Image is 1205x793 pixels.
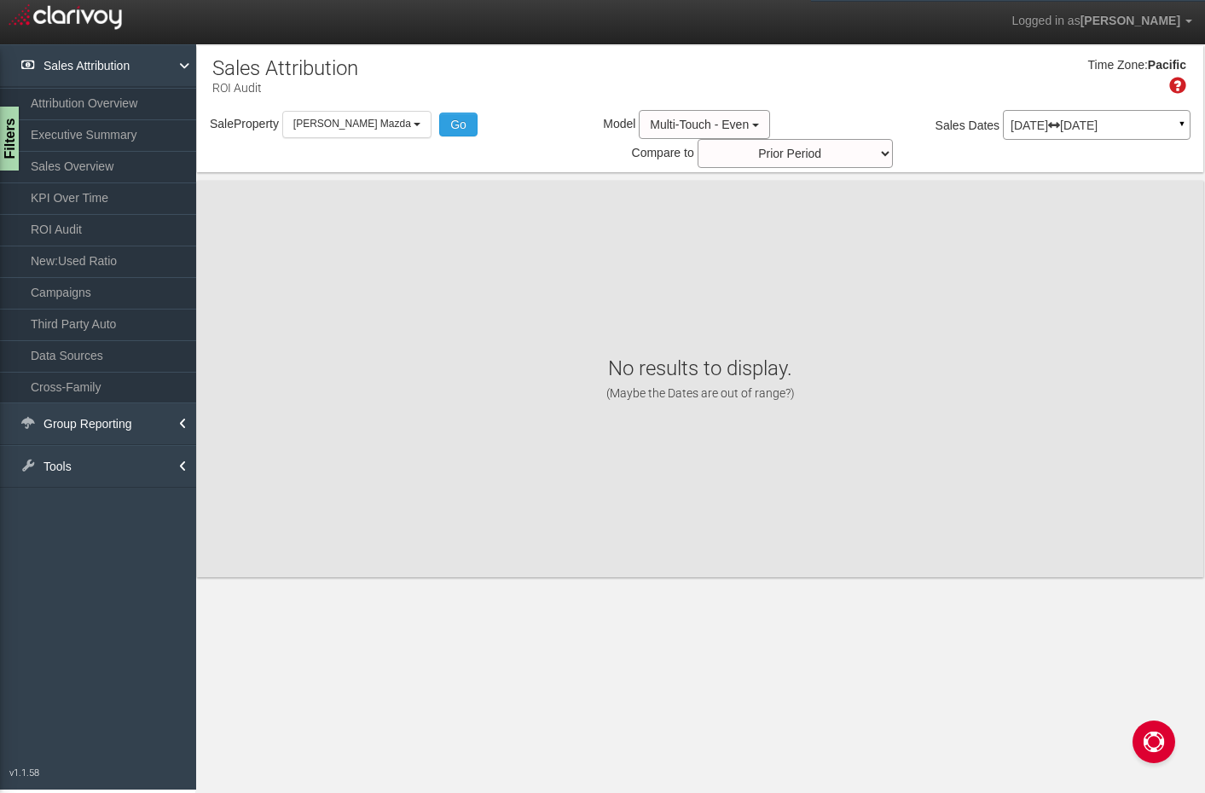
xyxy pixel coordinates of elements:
button: [PERSON_NAME] Mazda [282,111,432,137]
span: Sale [210,117,234,130]
h1: No results to display. [214,356,1186,402]
span: Multi-Touch - Even [650,118,749,131]
p: ROI Audit [212,74,358,96]
span: Dates [969,119,1000,132]
span: (Maybe the Dates are out of range?) [606,386,795,400]
span: [PERSON_NAME] Mazda [293,118,411,130]
p: [DATE] [DATE] [1011,119,1183,131]
h1: Sales Attribution [212,57,358,79]
span: [PERSON_NAME] [1080,14,1180,27]
a: ▼ [1174,114,1190,142]
span: Logged in as [1011,14,1080,27]
span: Sales [936,119,965,132]
button: Multi-Touch - Even [639,110,770,139]
a: Logged in as[PERSON_NAME] [999,1,1205,42]
button: Go [439,113,478,136]
div: Pacific [1148,57,1186,74]
div: Time Zone: [1082,57,1148,74]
